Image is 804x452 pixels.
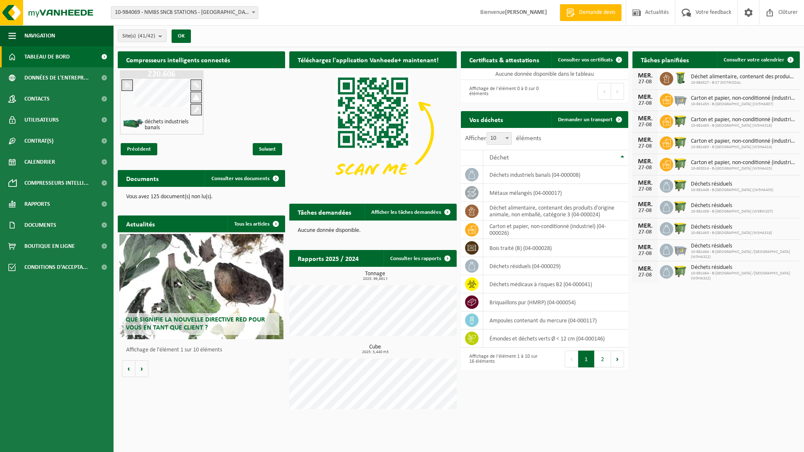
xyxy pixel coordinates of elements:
[637,180,653,186] div: MER.
[123,118,144,129] img: HK-XZ-20-GN-01
[298,228,448,234] p: Aucune donnée disponible.
[483,330,628,348] td: émondes et déchets verts Ø < 12 cm (04-000146)
[24,194,50,215] span: Rapports
[717,51,799,68] a: Consulter votre calendrier
[691,181,773,188] span: Déchets résiduels
[551,51,627,68] a: Consulter vos certificats
[560,4,622,21] a: Demande devis
[637,244,653,251] div: MER.
[294,350,457,354] span: 2025: 3,440 m3
[172,29,191,43] button: OK
[126,194,277,200] p: Vous avez 125 document(s) non lu(s).
[212,176,270,181] span: Consulter vos documents
[126,347,281,353] p: Affichage de l'élément 1 sur 10 éléments
[483,202,628,221] td: déchet alimentaire, contenant des produits d'origine animale, non emballé, catégorie 3 (04-000024)
[111,6,258,19] span: 10-984069 - NMBS SNCB STATIONS - SINT-GILLIS
[673,135,688,149] img: WB-1100-HPE-GN-50
[673,92,688,106] img: WB-2500-GAL-GY-01
[461,111,511,128] h2: Vos déchets
[138,33,155,39] count: (41/42)
[637,165,653,171] div: 27-08
[24,109,59,130] span: Utilisateurs
[637,94,653,101] div: MER.
[465,350,540,368] div: Affichage de l'élément 1 à 10 sur 16 éléments
[637,186,653,192] div: 27-08
[691,188,773,193] span: 10-981449 - B-[GEOGRAPHIC_DATA] ((W5HA433)
[461,51,547,68] h2: Certificats & attestations
[637,201,653,208] div: MER.
[691,271,796,281] span: 10-981464 - B-[GEOGRAPHIC_DATA] /[GEOGRAPHIC_DATA] (W5HA322)
[483,293,628,311] td: briquaillons pur (HMRP) (04-000054)
[691,138,796,145] span: Carton et papier, non-conditionné (industriel)
[24,257,88,278] span: Conditions d'accepta...
[691,166,796,171] span: 10-983014 - B-[GEOGRAPHIC_DATA] (W5HA425)
[637,251,653,257] div: 27-08
[691,209,773,214] span: 10-981459 - B-[GEOGRAPHIC_DATA] (W5BW207)
[724,57,784,63] span: Consulter votre calendrier
[691,145,796,150] span: 10-981483 - B-[GEOGRAPHIC_DATA] (W5HA414)
[673,157,688,171] img: WB-1100-HPE-GN-50
[126,316,265,331] span: Que signifie la nouvelle directive RED pour vous en tant que client ?
[294,277,457,281] span: 2025: 96,861 t
[289,51,447,68] h2: Téléchargez l'application Vanheede+ maintenant!
[118,29,167,42] button: Site(s)(41/42)
[611,83,624,100] button: Next
[637,144,653,149] div: 27-08
[637,266,653,272] div: MER.
[253,143,282,155] span: Suivant
[24,25,55,46] span: Navigation
[365,204,456,221] a: Afficher les tâches demandées
[489,154,509,161] span: Déchet
[577,8,617,17] span: Demande devis
[637,158,653,165] div: MER.
[205,170,284,187] a: Consulter vos documents
[673,221,688,235] img: WB-1100-HPE-GN-50
[24,67,89,88] span: Données de l'entrepr...
[118,215,163,232] h2: Actualités
[673,178,688,192] img: WB-1100-HPE-GN-51
[505,9,547,16] strong: [PERSON_NAME]
[673,199,688,214] img: WB-1100-HPE-GN-51
[637,229,653,235] div: 27-08
[637,79,653,85] div: 27-08
[118,170,167,186] h2: Documents
[691,80,796,85] span: 10-984527 - B-ST DISTRICOAL
[289,204,360,220] h2: Tâches demandées
[673,71,688,85] img: WB-0240-HPE-GN-50
[24,236,75,257] span: Boutique en ligne
[483,311,628,330] td: ampoules contenant du mercure (04-000117)
[24,88,50,109] span: Contacts
[483,239,628,257] td: bois traité (B) (04-000028)
[119,234,283,339] a: Que signifie la nouvelle directive RED pour vous en tant que client ?
[551,111,627,128] a: Demander un transport
[691,74,796,80] span: Déchet alimentaire, contenant des produits d'origine animale, non emballé, catég...
[691,231,772,236] span: 10-981463 - B-[GEOGRAPHIC_DATA] (W5HA318)
[135,360,148,377] button: Volgende
[487,133,511,144] span: 10
[637,72,653,79] div: MER.
[24,173,89,194] span: Compresseurs intelli...
[691,95,796,102] span: Carton et papier, non-conditionné (industriel)
[637,137,653,144] div: MER.
[637,272,653,278] div: 27-08
[289,68,457,194] img: Download de VHEPlus App
[637,101,653,106] div: 27-08
[598,83,611,100] button: Previous
[483,275,628,293] td: déchets médicaux à risques B2 (04-000041)
[691,224,772,231] span: Déchets résiduels
[487,132,512,145] span: 10
[691,243,796,250] span: Déchets résiduels
[558,117,613,122] span: Demander un transport
[145,119,200,131] h4: déchets industriels banals
[465,135,541,142] label: Afficher éléments
[578,351,595,367] button: 1
[483,257,628,275] td: déchets résiduels (04-000029)
[637,223,653,229] div: MER.
[461,68,628,80] td: Aucune donnée disponible dans le tableau
[691,123,796,128] span: 10-981463 - B-[GEOGRAPHIC_DATA] (W5HA318)
[637,208,653,214] div: 27-08
[24,130,53,152] span: Contrat(s)
[227,215,284,232] a: Tous les articles
[24,46,70,67] span: Tableau de bord
[673,242,688,257] img: WB-2500-GAL-GY-01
